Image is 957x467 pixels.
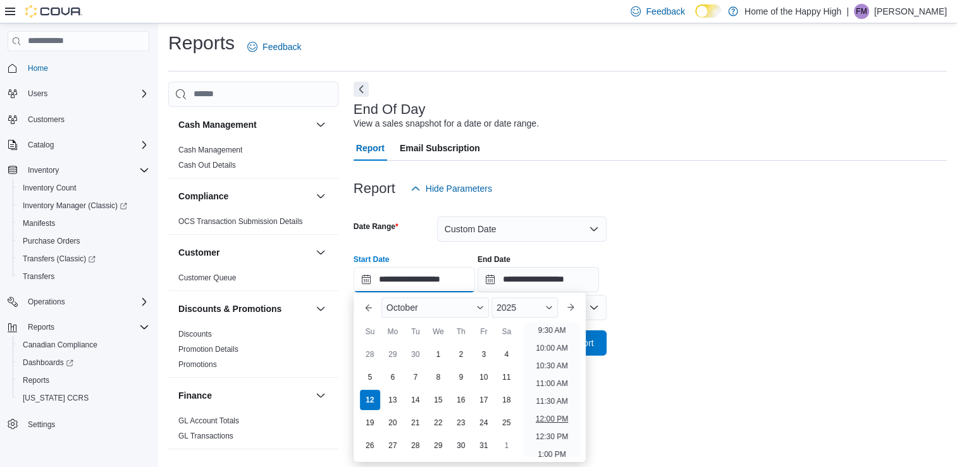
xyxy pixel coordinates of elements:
[18,251,101,266] a: Transfers (Classic)
[428,413,448,433] div: day-22
[178,273,236,282] a: Customer Queue
[23,163,64,178] button: Inventory
[497,390,517,410] div: day-18
[646,5,684,18] span: Feedback
[428,344,448,364] div: day-1
[589,302,599,313] button: Open list of options
[178,160,236,170] span: Cash Out Details
[560,297,581,318] button: Next month
[428,321,448,342] div: We
[313,117,328,132] button: Cash Management
[178,246,219,259] h3: Customer
[23,294,70,309] button: Operations
[28,63,48,73] span: Home
[400,135,480,161] span: Email Subscription
[23,137,149,153] span: Catalog
[474,390,494,410] div: day-17
[354,254,390,265] label: Start Date
[23,417,60,432] a: Settings
[478,254,510,265] label: End Date
[28,165,59,175] span: Inventory
[178,416,239,426] span: GL Account Totals
[168,327,338,377] div: Discounts & Promotions
[354,117,539,130] div: View a sales snapshot for a date or date range.
[451,367,471,387] div: day-9
[533,323,571,338] li: 9:30 AM
[359,297,379,318] button: Previous Month
[28,322,54,332] span: Reports
[168,413,338,449] div: Finance
[23,340,97,350] span: Canadian Compliance
[168,270,338,290] div: Customer
[313,189,328,204] button: Compliance
[474,367,494,387] div: day-10
[178,431,233,441] span: GL Transactions
[497,367,517,387] div: day-11
[497,413,517,433] div: day-25
[531,358,573,373] li: 10:30 AM
[474,435,494,456] div: day-31
[18,198,132,213] a: Inventory Manager (Classic)
[13,179,154,197] button: Inventory Count
[178,273,236,283] span: Customer Queue
[18,233,85,249] a: Purchase Orders
[497,302,516,313] span: 2025
[23,86,52,101] button: Users
[360,367,380,387] div: day-5
[854,4,869,19] div: Fiona McMahon
[18,251,149,266] span: Transfers (Classic)
[23,320,149,335] span: Reports
[28,297,65,307] span: Operations
[856,4,867,19] span: FM
[313,388,328,403] button: Finance
[405,344,426,364] div: day-30
[360,344,380,364] div: day-28
[23,218,55,228] span: Manifests
[383,344,403,364] div: day-29
[178,360,217,369] a: Promotions
[3,136,154,154] button: Catalog
[178,146,242,154] a: Cash Management
[497,435,517,456] div: day-1
[28,140,54,150] span: Catalog
[3,110,154,128] button: Customers
[18,373,149,388] span: Reports
[3,414,154,433] button: Settings
[354,267,475,292] input: Press the down key to enter a popover containing a calendar. Press the escape key to close the po...
[383,321,403,342] div: Mo
[28,420,55,430] span: Settings
[451,390,471,410] div: day-16
[242,34,306,59] a: Feedback
[405,176,497,201] button: Hide Parameters
[18,390,149,406] span: Washington CCRS
[13,250,154,268] a: Transfers (Classic)
[354,181,395,196] h3: Report
[178,302,281,315] h3: Discounts & Promotions
[23,294,149,309] span: Operations
[23,254,96,264] span: Transfers (Classic)
[13,336,154,354] button: Canadian Compliance
[13,215,154,232] button: Manifests
[386,302,418,313] span: October
[178,432,233,440] a: GL Transactions
[13,354,154,371] a: Dashboards
[23,111,149,127] span: Customers
[437,216,607,242] button: Custom Date
[18,269,59,284] a: Transfers
[25,5,82,18] img: Cova
[405,390,426,410] div: day-14
[8,54,149,466] nav: Complex example
[451,344,471,364] div: day-2
[3,293,154,311] button: Operations
[23,86,149,101] span: Users
[18,180,82,196] a: Inventory Count
[354,221,398,232] label: Date Range
[874,4,947,19] p: [PERSON_NAME]
[262,40,301,53] span: Feedback
[178,344,238,354] span: Promotion Details
[23,61,53,76] a: Home
[178,359,217,370] span: Promotions
[531,394,573,409] li: 11:30 AM
[360,413,380,433] div: day-19
[178,118,311,131] button: Cash Management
